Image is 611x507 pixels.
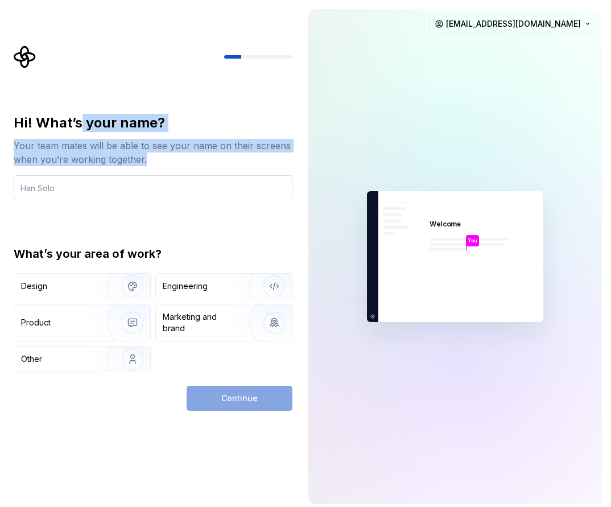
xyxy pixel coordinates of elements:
[446,18,581,30] span: [EMAIL_ADDRESS][DOMAIN_NAME]
[14,175,292,200] input: Han Solo
[21,353,42,365] div: Other
[468,237,477,244] p: You
[14,139,292,166] div: Your team mates will be able to see your name on their screens when you’re working together.
[21,317,51,328] div: Product
[14,246,292,262] div: What’s your area of work?
[14,46,36,68] svg: Supernova Logo
[14,114,292,132] div: Hi! What’s your name?
[430,14,597,34] button: [EMAIL_ADDRESS][DOMAIN_NAME]
[163,311,240,334] div: Marketing and brand
[21,281,47,292] div: Design
[430,220,461,229] p: Welcome
[163,281,208,292] div: Engineering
